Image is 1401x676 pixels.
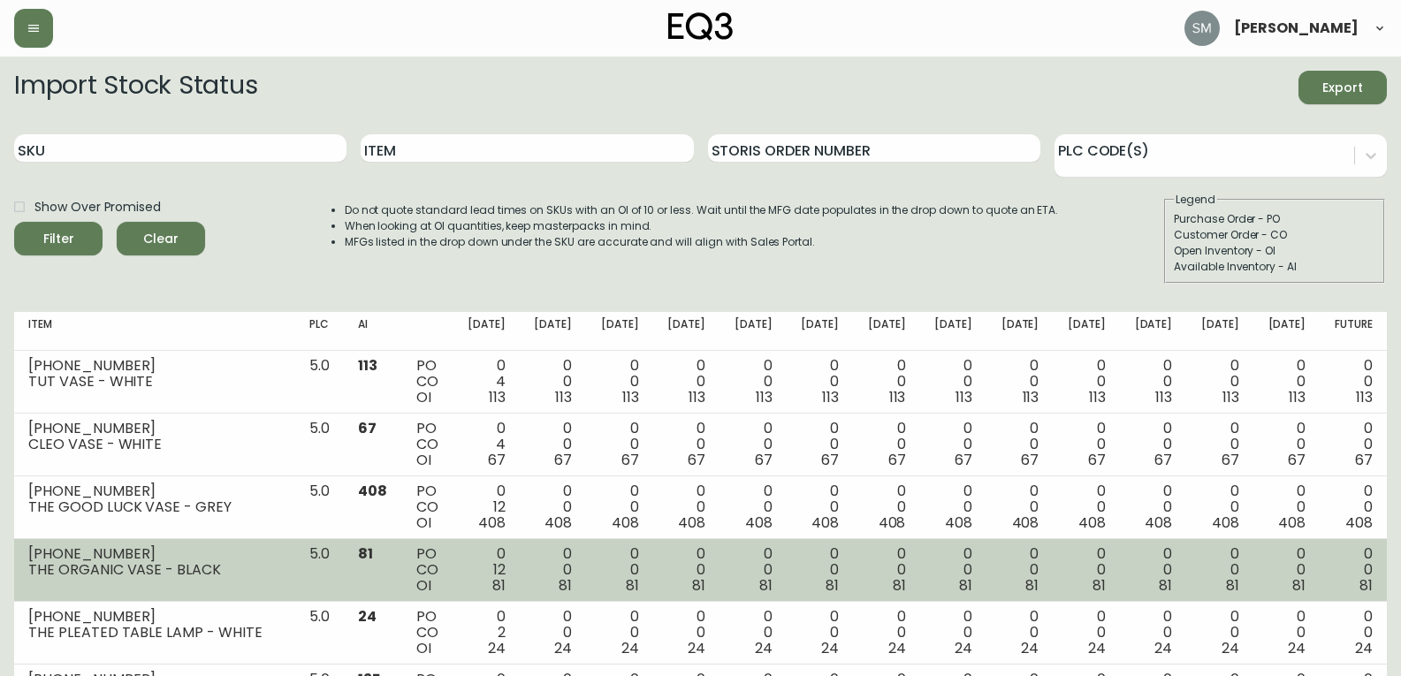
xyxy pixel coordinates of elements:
img: 5baa0ca04850d275da408b8f6b98bad5 [1184,11,1220,46]
span: 408 [1012,513,1039,533]
div: Available Inventory - AI [1174,259,1375,275]
span: [PERSON_NAME] [1234,21,1359,35]
th: [DATE] [1120,312,1186,351]
th: Future [1320,312,1387,351]
div: 0 0 [1200,358,1238,406]
span: 24 [621,638,639,658]
td: 5.0 [295,602,344,665]
span: 24 [1088,638,1106,658]
div: 0 0 [534,421,572,468]
div: 0 0 [667,546,705,594]
div: 0 0 [1134,483,1172,531]
span: 408 [678,513,705,533]
div: 0 12 [467,546,505,594]
th: [DATE] [787,312,853,351]
span: 67 [1288,450,1306,470]
div: 0 0 [600,609,638,657]
span: 67 [1021,450,1039,470]
span: 24 [755,638,773,658]
div: 0 0 [933,609,971,657]
span: Export [1313,77,1373,99]
div: 0 0 [867,358,905,406]
span: 408 [945,513,972,533]
span: 81 [1093,575,1106,596]
span: 24 [554,638,572,658]
span: 24 [888,638,906,658]
img: logo [668,12,734,41]
span: 408 [745,513,773,533]
div: 0 0 [1268,546,1306,594]
th: Item [14,312,295,351]
div: 0 0 [867,609,905,657]
div: 0 0 [801,483,839,531]
span: OI [416,450,431,470]
span: 113 [689,387,705,407]
div: 0 0 [1268,421,1306,468]
div: 0 4 [467,358,505,406]
div: [PHONE_NUMBER] [28,609,281,625]
div: THE PLEATED TABLE LAMP - WHITE [28,625,281,641]
span: 81 [1025,575,1039,596]
div: PO CO [416,358,438,406]
div: 0 12 [467,483,505,531]
th: [DATE] [586,312,652,351]
div: [PHONE_NUMBER] [28,358,281,374]
span: 24 [1222,638,1239,658]
span: 113 [1089,387,1106,407]
span: 113 [1155,387,1172,407]
span: 408 [544,513,572,533]
div: 0 0 [1268,609,1306,657]
div: [PHONE_NUMBER] [28,546,281,562]
th: [DATE] [1186,312,1253,351]
div: THE ORGANIC VASE - BLACK [28,562,281,578]
div: 0 0 [1334,421,1373,468]
div: 0 0 [1134,421,1172,468]
div: 0 0 [534,483,572,531]
span: 24 [1288,638,1306,658]
span: 113 [1356,387,1373,407]
div: TUT VASE - WHITE [28,374,281,390]
div: THE GOOD LUCK VASE - GREY [28,499,281,515]
span: 67 [955,450,972,470]
div: 0 0 [734,421,772,468]
div: 0 0 [933,358,971,406]
span: 67 [621,450,639,470]
div: 0 0 [1134,358,1172,406]
div: 0 0 [600,546,638,594]
div: 0 0 [1067,546,1105,594]
div: Purchase Order - PO [1174,211,1375,227]
div: 0 0 [667,483,705,531]
legend: Legend [1174,192,1217,208]
div: 0 0 [1134,546,1172,594]
div: 0 0 [600,483,638,531]
div: 0 0 [1001,483,1039,531]
div: 0 0 [1067,421,1105,468]
th: [DATE] [919,312,986,351]
div: 0 0 [534,546,572,594]
div: 0 0 [1268,358,1306,406]
div: 0 0 [801,358,839,406]
th: PLC [295,312,344,351]
div: [PHONE_NUMBER] [28,421,281,437]
div: [PHONE_NUMBER] [28,483,281,499]
span: 408 [879,513,906,533]
div: 0 0 [1001,421,1039,468]
th: [DATE] [520,312,586,351]
span: 67 [358,418,377,438]
span: 81 [358,543,373,564]
span: 81 [692,575,705,596]
span: 24 [1355,638,1373,658]
div: 0 0 [1001,609,1039,657]
div: Open Inventory - OI [1174,243,1375,259]
div: 0 0 [667,609,705,657]
div: PO CO [416,546,438,594]
div: 0 0 [667,358,705,406]
span: 67 [1154,450,1172,470]
span: OI [416,513,431,533]
span: 67 [755,450,773,470]
span: OI [416,387,431,407]
span: 113 [555,387,572,407]
th: AI [344,312,402,351]
div: CLEO VASE - WHITE [28,437,281,452]
span: 408 [358,481,387,501]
